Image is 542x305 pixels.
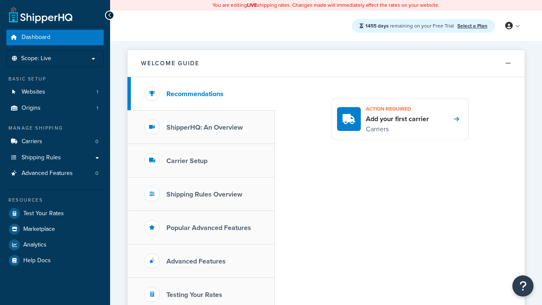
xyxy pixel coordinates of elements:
[141,60,199,67] h2: Welcome Guide
[6,75,104,83] div: Basic Setup
[6,166,104,181] li: Advanced Features
[23,226,55,233] span: Marketplace
[6,166,104,181] a: Advanced Features0
[365,22,455,30] span: remaining on your Free Trial
[166,224,251,232] h3: Popular Advanced Features
[6,134,104,150] li: Carriers
[365,22,389,30] strong: 1455 days
[6,197,104,204] div: Resources
[366,114,429,124] h4: Add your first carrier
[6,150,104,166] a: Shipping Rules
[22,138,42,145] span: Carriers
[6,100,104,116] a: Origins1
[23,210,64,217] span: Test Your Rates
[457,22,487,30] a: Select a Plan
[166,291,222,299] h3: Testing Your Rates
[95,138,98,145] span: 0
[23,241,47,249] span: Analytics
[22,89,45,96] span: Websites
[166,124,243,131] h3: ShipperHQ: An Overview
[22,105,41,112] span: Origins
[95,170,98,177] span: 0
[366,103,429,114] h3: Action required
[97,105,98,112] span: 1
[512,275,534,297] button: Open Resource Center
[166,258,226,265] h3: Advanced Features
[6,30,104,45] a: Dashboard
[97,89,98,96] span: 1
[166,90,224,98] h3: Recommendations
[22,154,61,161] span: Shipping Rules
[23,257,51,264] span: Help Docs
[22,170,73,177] span: Advanced Features
[6,237,104,252] a: Analytics
[247,1,257,9] b: LIVE
[366,124,429,135] p: Carriers
[127,50,525,77] button: Welcome Guide
[21,55,51,62] span: Scope: Live
[6,253,104,268] a: Help Docs
[6,84,104,100] li: Websites
[6,206,104,221] a: Test Your Rates
[6,100,104,116] li: Origins
[6,125,104,132] div: Manage Shipping
[6,134,104,150] a: Carriers0
[166,157,207,165] h3: Carrier Setup
[6,222,104,237] a: Marketplace
[6,84,104,100] a: Websites1
[22,34,50,41] span: Dashboard
[166,191,242,198] h3: Shipping Rules Overview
